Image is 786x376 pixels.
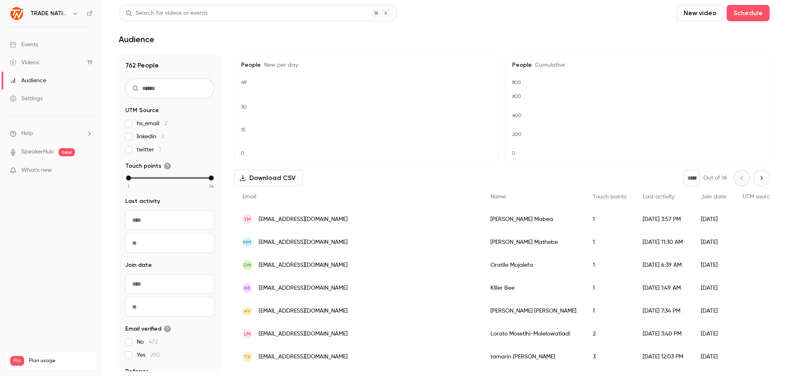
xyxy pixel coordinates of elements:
[512,113,522,118] text: 400
[243,261,251,269] span: OM
[125,106,159,115] span: UTM Source
[693,322,734,345] div: [DATE]
[585,231,635,254] div: 1
[585,322,635,345] div: 2
[10,59,39,67] div: Videos
[259,238,348,247] span: [EMAIL_ADDRESS][DOMAIN_NAME]
[150,352,160,358] span: 290
[164,121,167,126] span: 2
[693,208,734,231] div: [DATE]
[532,62,565,68] span: Cumulative
[241,150,244,156] text: 0
[21,129,33,138] span: Help
[482,231,585,254] div: [PERSON_NAME] Mathebe
[753,170,770,186] button: Next page
[701,194,726,200] span: Join date
[241,79,247,85] text: 49
[10,77,46,85] div: Audience
[643,194,675,200] span: Last activity
[635,322,693,345] div: [DATE] 3:40 PM
[512,131,522,137] text: 200
[693,299,734,322] div: [DATE]
[10,356,24,366] span: Pro
[242,194,256,200] span: Email
[482,299,585,322] div: [PERSON_NAME] [PERSON_NAME]
[125,325,171,333] span: Email verified
[137,146,161,154] span: twitter
[259,261,348,270] span: [EMAIL_ADDRESS][DOMAIN_NAME]
[585,345,635,368] div: 3
[585,208,635,231] div: 1
[593,194,626,200] span: Touch points
[243,239,251,246] span: MM
[21,166,52,175] span: What's new
[125,162,171,170] span: Touch points
[635,254,693,277] div: [DATE] 6:39 AM
[137,133,164,141] span: linkedin
[743,194,773,200] span: UTM source
[10,41,38,49] div: Events
[693,277,734,299] div: [DATE]
[30,9,69,18] h6: TRADE NATION
[482,345,585,368] div: tamarin [PERSON_NAME]
[490,194,506,200] span: Name
[703,174,727,182] p: Out of 16
[244,284,251,292] span: KB
[259,353,348,361] span: [EMAIL_ADDRESS][DOMAIN_NAME]
[585,277,635,299] div: 1
[693,345,734,368] div: [DATE]
[635,345,693,368] div: [DATE] 12:03 PM
[159,147,161,153] span: 1
[29,358,92,364] span: Plan usage
[585,299,635,322] div: 1
[234,170,303,186] button: Download CSV
[125,261,152,269] span: Join date
[125,197,160,205] span: Last activity
[482,254,585,277] div: Oratile Mojalefa
[635,277,693,299] div: [DATE] 1:49 AM
[512,79,521,85] text: 800
[482,277,585,299] div: Killer Bee
[677,5,723,21] button: New video
[125,61,215,70] h1: 762 People
[137,351,160,359] span: Yes
[126,9,208,18] div: Search for videos or events
[10,95,43,103] div: Settings
[244,353,251,360] span: ts
[259,284,348,293] span: [EMAIL_ADDRESS][DOMAIN_NAME]
[149,339,158,345] span: 472
[21,148,54,156] a: SpeakerHub
[693,231,734,254] div: [DATE]
[59,148,75,156] span: new
[261,62,298,68] span: New per day
[259,215,348,224] span: [EMAIL_ADDRESS][DOMAIN_NAME]
[241,61,492,69] h5: People
[10,7,23,20] img: TRADE NATION
[635,208,693,231] div: [DATE] 3:57 PM
[119,34,154,44] h1: Audience
[244,307,251,315] span: AV
[126,176,131,180] div: min
[635,231,693,254] div: [DATE] 11:30 AM
[259,330,348,338] span: [EMAIL_ADDRESS][DOMAIN_NAME]
[209,176,214,180] div: max
[209,182,214,190] span: 14
[161,134,164,140] span: 2
[259,307,348,315] span: [EMAIL_ADDRESS][DOMAIN_NAME]
[244,330,251,338] span: LM
[241,104,247,110] text: 30
[727,5,770,21] button: Schedule
[512,61,763,69] h5: People
[244,216,251,223] span: TM
[512,93,521,99] text: 600
[635,299,693,322] div: [DATE] 7:34 PM
[482,322,585,345] div: Lorato Mosetlhi-Molelowatladi
[482,208,585,231] div: [PERSON_NAME] Mabea
[241,127,246,133] text: 15
[128,182,129,190] span: 1
[512,150,515,156] text: 0
[585,254,635,277] div: 1
[125,367,148,376] span: Referrer
[137,338,158,346] span: No
[693,254,734,277] div: [DATE]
